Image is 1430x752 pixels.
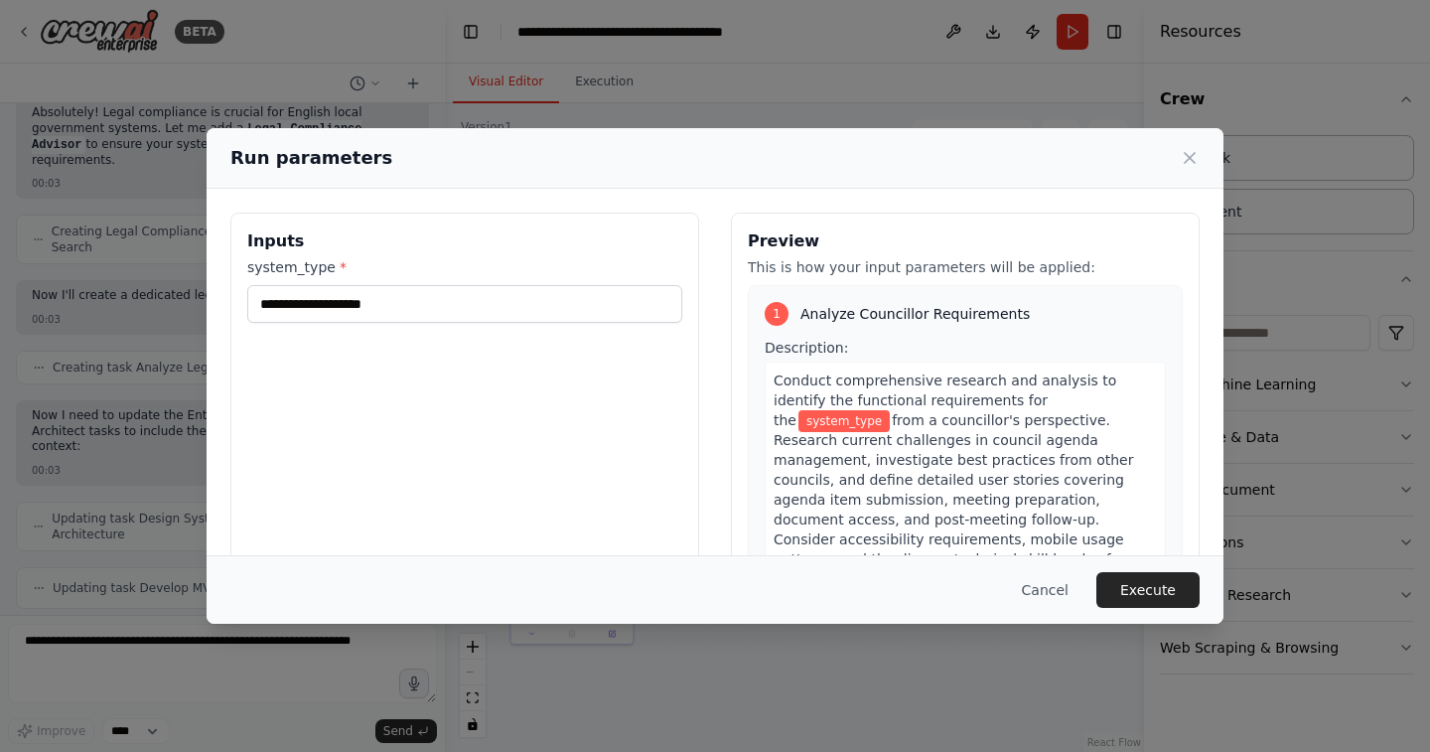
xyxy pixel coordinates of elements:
[247,257,682,277] label: system_type
[247,229,682,253] h3: Inputs
[1096,572,1200,608] button: Execute
[800,304,1030,324] span: Analyze Councillor Requirements
[748,229,1183,253] h3: Preview
[748,257,1183,277] p: This is how your input parameters will be applied:
[1006,572,1084,608] button: Cancel
[765,302,788,326] div: 1
[774,373,1116,428] span: Conduct comprehensive research and analysis to identify the functional requirements for the
[774,412,1133,587] span: from a councillor's perspective. Research current challenges in council agenda management, invest...
[230,144,392,172] h2: Run parameters
[765,340,848,356] span: Description:
[798,410,890,432] span: Variable: system_type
